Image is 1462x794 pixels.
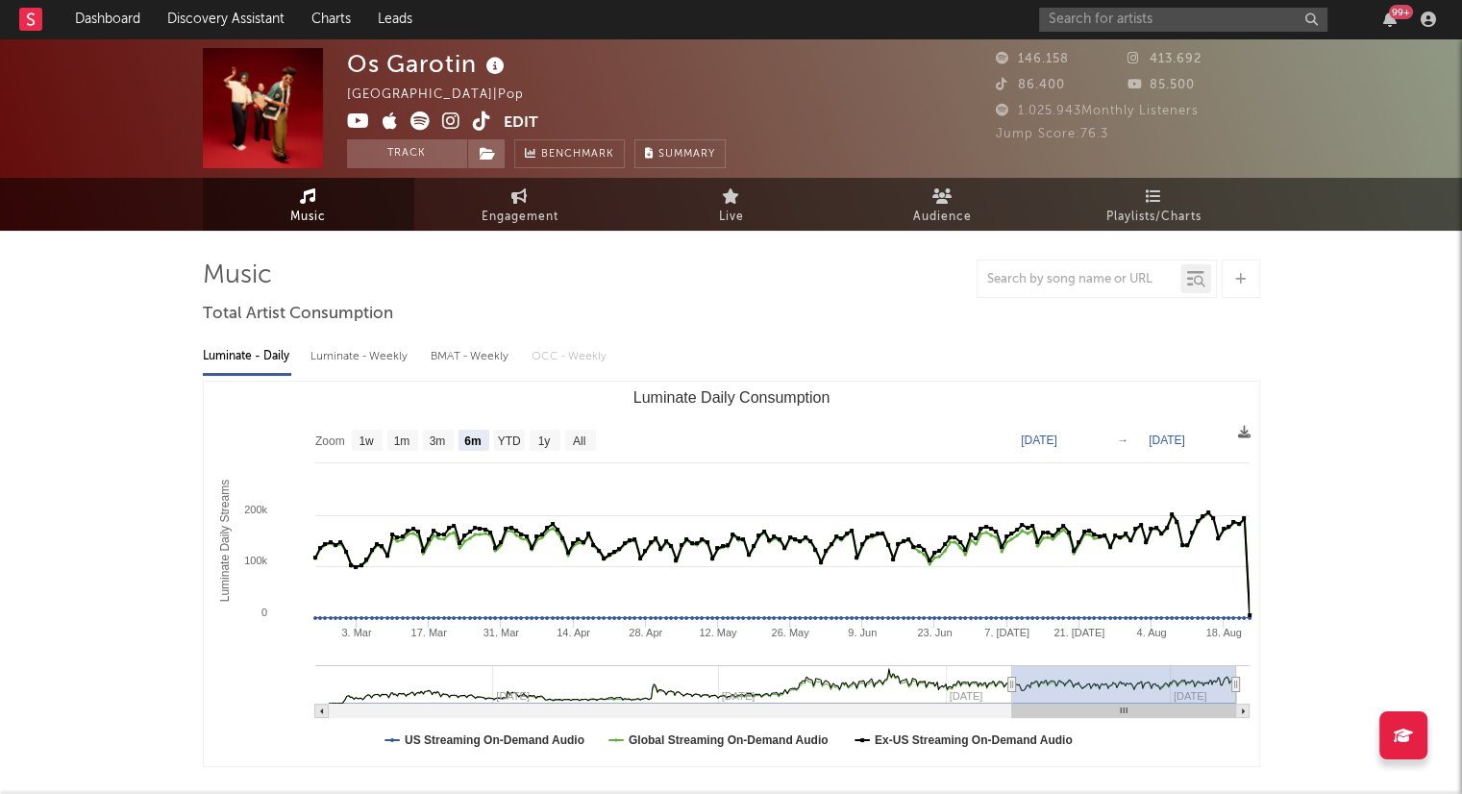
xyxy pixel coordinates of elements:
[504,112,538,136] button: Edit
[541,143,614,166] span: Benchmark
[203,178,414,231] a: Music
[347,48,509,80] div: Os Garotin
[310,340,411,373] div: Luminate - Weekly
[290,206,326,229] span: Music
[1205,627,1241,638] text: 18. Aug
[996,79,1065,91] span: 86.400
[537,434,550,448] text: 1y
[341,627,372,638] text: 3. Mar
[1149,434,1185,447] text: [DATE]
[917,627,952,638] text: 23. Jun
[429,434,445,448] text: 3m
[359,434,374,448] text: 1w
[244,555,267,566] text: 100k
[514,139,625,168] a: Benchmark
[996,53,1069,65] span: 146.158
[699,627,737,638] text: 12. May
[1106,206,1202,229] span: Playlists/Charts
[978,272,1180,287] input: Search by song name or URL
[1127,53,1202,65] span: 413.692
[393,434,409,448] text: 1m
[1136,627,1166,638] text: 4. Aug
[1383,12,1397,27] button: 99+
[1053,627,1104,638] text: 21. [DATE]
[996,128,1108,140] span: Jump Score: 76.3
[260,607,266,618] text: 0
[848,627,877,638] text: 9. Jun
[874,733,1072,747] text: Ex-US Streaming On-Demand Audio
[1039,8,1327,32] input: Search for artists
[347,139,467,168] button: Track
[634,139,726,168] button: Summary
[203,340,291,373] div: Luminate - Daily
[984,627,1029,638] text: 7. [DATE]
[913,206,972,229] span: Audience
[572,434,584,448] text: All
[996,105,1199,117] span: 1.025.943 Monthly Listeners
[464,434,481,448] text: 6m
[482,206,558,229] span: Engagement
[771,627,809,638] text: 26. May
[483,627,519,638] text: 31. Mar
[1021,434,1057,447] text: [DATE]
[1117,434,1128,447] text: →
[557,627,590,638] text: 14. Apr
[632,389,830,406] text: Luminate Daily Consumption
[431,340,512,373] div: BMAT - Weekly
[658,149,715,160] span: Summary
[414,178,626,231] a: Engagement
[1389,5,1413,19] div: 99 +
[315,434,345,448] text: Zoom
[1127,79,1195,91] span: 85.500
[626,178,837,231] a: Live
[497,434,520,448] text: YTD
[217,480,231,602] text: Luminate Daily Streams
[410,627,447,638] text: 17. Mar
[347,84,546,107] div: [GEOGRAPHIC_DATA] | Pop
[1049,178,1260,231] a: Playlists/Charts
[244,504,267,515] text: 200k
[203,303,393,326] span: Total Artist Consumption
[629,627,662,638] text: 28. Apr
[628,733,828,747] text: Global Streaming On-Demand Audio
[405,733,584,747] text: US Streaming On-Demand Audio
[719,206,744,229] span: Live
[837,178,1049,231] a: Audience
[204,382,1259,766] svg: Luminate Daily Consumption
